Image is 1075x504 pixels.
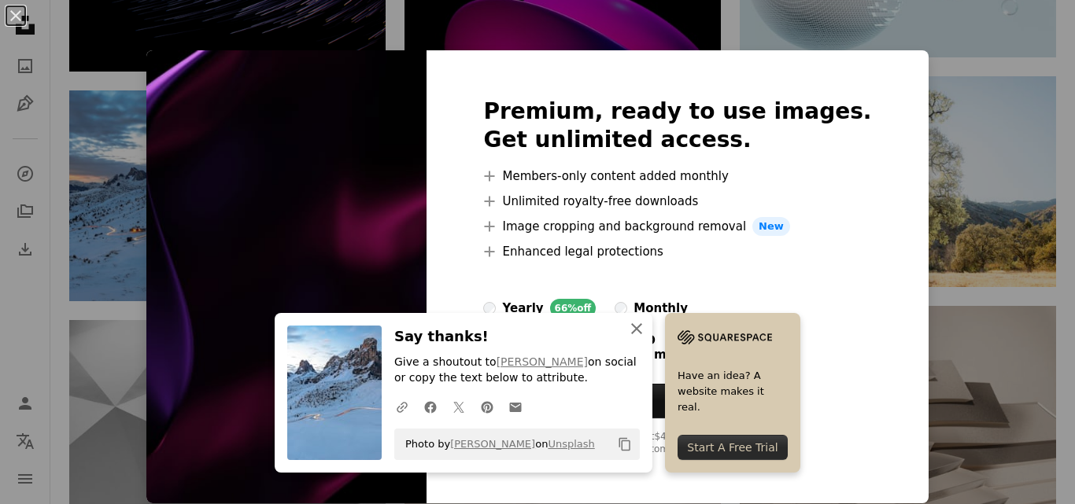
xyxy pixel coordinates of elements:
[678,368,788,415] span: Have an idea? A website makes it real.
[550,299,597,318] div: 66% off
[502,299,543,318] div: yearly
[678,326,772,349] img: file-1705255347840-230a6ab5bca9image
[483,302,496,315] input: yearly66%off
[611,431,638,458] button: Copy to clipboard
[394,355,640,386] p: Give a shoutout to on social or copy the text below to attribute.
[394,326,640,348] h3: Say thanks!
[483,97,871,154] h2: Premium, ready to use images. Get unlimited access.
[397,432,595,457] span: Photo by on
[678,435,788,460] div: Start A Free Trial
[665,313,800,473] a: Have an idea? A website makes it real.Start A Free Trial
[473,391,501,422] a: Share on Pinterest
[548,438,594,450] a: Unsplash
[483,217,871,236] li: Image cropping and background removal
[483,167,871,186] li: Members-only content added monthly
[483,242,871,261] li: Enhanced legal protections
[483,192,871,211] li: Unlimited royalty-free downloads
[752,217,790,236] span: New
[445,391,473,422] a: Share on Twitter
[497,355,588,368] a: [PERSON_NAME]
[450,438,535,450] a: [PERSON_NAME]
[501,391,530,422] a: Share over email
[634,299,688,318] div: monthly
[416,391,445,422] a: Share on Facebook
[146,50,427,503] img: premium_photo-1674811564431-4be5bd37fb6a
[615,302,627,315] input: monthly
